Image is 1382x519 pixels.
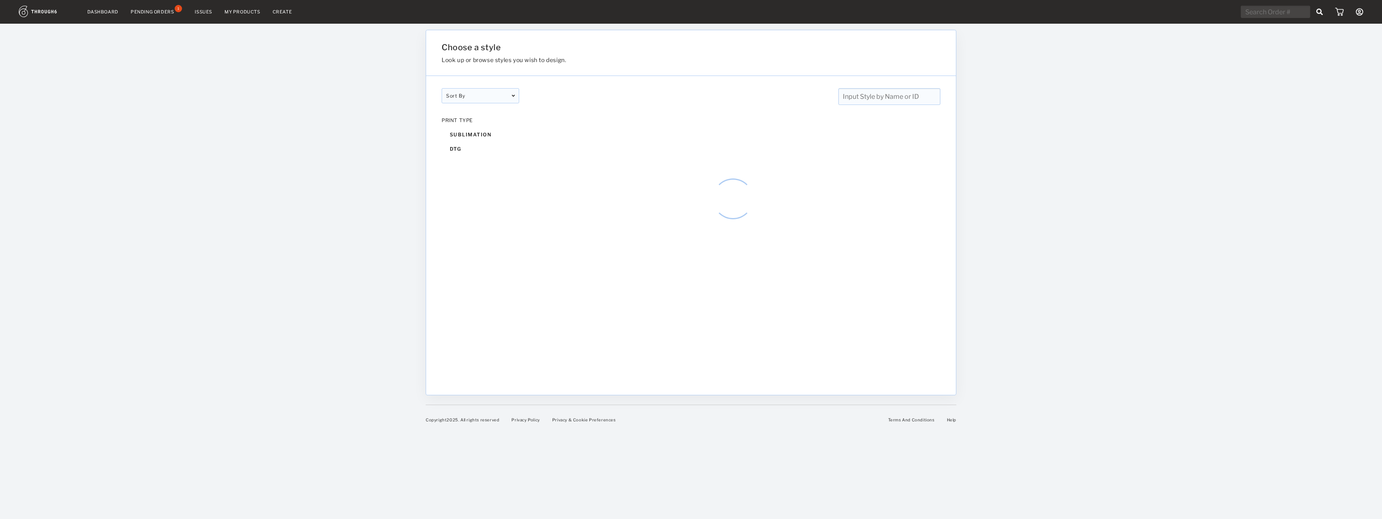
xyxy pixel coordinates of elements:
div: 1 [175,5,182,12]
input: Input Style by Name or ID [838,88,940,105]
span: Copyright 2025 . All rights reserved [426,417,499,422]
a: Privacy & Cookie Preferences [552,417,616,422]
a: Issues [195,9,212,15]
div: PRINT TYPE [442,117,519,123]
input: Search Order # [1241,6,1310,18]
h1: Choose a style [442,42,856,52]
a: Create [273,9,292,15]
div: sublimation [442,127,519,142]
a: Dashboard [87,9,118,15]
div: Sort By [442,88,519,103]
a: My Products [224,9,260,15]
a: Terms And Conditions [888,417,935,422]
h3: Look up or browse styles you wish to design. [442,56,856,63]
img: icon_cart.dab5cea1.svg [1335,8,1344,16]
a: Help [947,417,956,422]
img: logo.1c10ca64.svg [19,6,75,17]
a: Pending Orders1 [131,8,182,16]
div: dtg [442,142,519,156]
div: Pending Orders [131,9,174,15]
a: Privacy Policy [511,417,540,422]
